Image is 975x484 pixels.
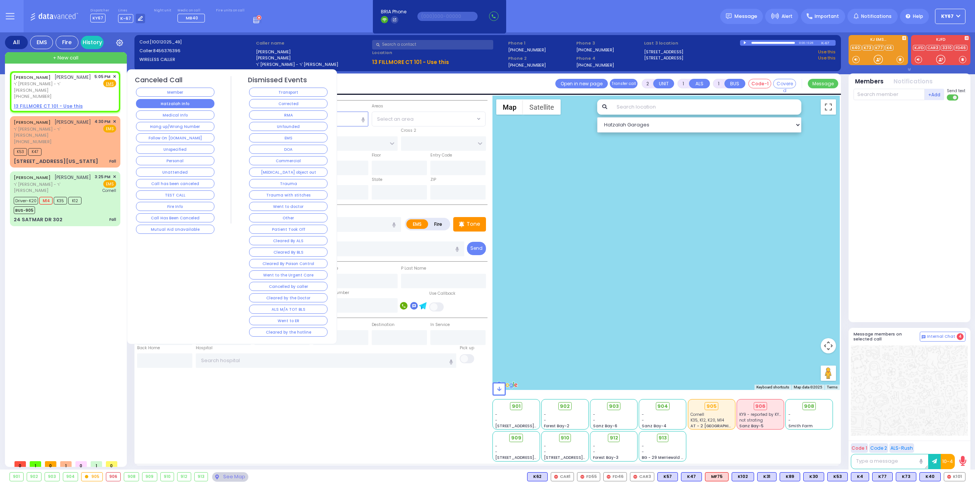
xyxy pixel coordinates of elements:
[460,345,474,351] label: Pick up
[560,403,570,410] span: 902
[926,45,940,51] a: CAR3
[494,380,519,390] a: Open this area in Google Maps (opens a new window)
[249,305,328,314] button: ALS M/A TOT BLS
[30,36,53,49] div: EMS
[630,472,654,481] div: CAR3
[739,412,784,417] span: KY9 - reported by KY23
[377,115,414,123] span: Select an area
[142,473,157,481] div: 909
[249,133,328,142] button: EMS
[609,403,619,410] span: 903
[14,158,98,165] div: [STREET_ADDRESS][US_STATE]
[576,62,614,68] label: [PHONE_NUMBER]
[748,79,771,88] button: Code-1
[195,473,208,481] div: 913
[788,423,813,429] span: Smith Farm
[95,174,110,180] span: 3:25 PM
[249,270,328,280] button: Went to the Urgent Care
[642,455,684,460] span: BG - 29 Merriewold S.
[136,179,214,188] button: Call has been canceled
[544,417,546,423] span: -
[150,39,182,45] span: [10012025_49]
[401,265,426,272] label: P Last Name
[896,472,916,481] div: K73
[957,333,964,340] span: 4
[30,11,81,21] img: Logo
[135,76,182,84] h4: Canceled Call
[14,197,38,204] span: Driver-K20
[593,443,595,449] span: -
[806,38,807,47] div: /
[681,472,702,481] div: BLS
[642,412,644,417] span: -
[872,472,893,481] div: BLS
[821,99,836,115] button: Toggle fullscreen view
[94,74,110,80] span: 5:05 PM
[60,461,72,467] span: 1
[657,472,678,481] div: BLS
[372,40,493,50] input: Search a contact
[249,145,328,154] button: DOA
[954,45,967,51] a: FD46
[773,79,796,88] button: Covered
[935,9,965,24] button: KY67
[248,76,307,84] h4: Dismissed Events
[821,338,836,353] button: Map camera controls
[14,174,51,181] a: [PERSON_NAME]
[705,402,718,411] div: 905
[106,461,117,467] span: 0
[53,54,78,62] span: + New call
[642,417,644,423] span: -
[372,177,382,183] label: State
[139,56,253,63] label: WIRELESS CALLER
[851,472,869,481] div: BLS
[56,36,78,49] div: Fire
[249,225,328,234] button: Patient Took Off
[780,472,800,481] div: K89
[256,40,370,46] label: Caller name
[815,13,839,20] span: Important
[561,434,569,442] span: 910
[39,197,53,204] span: M14
[576,55,642,62] span: Phone 4
[249,156,328,165] button: Commercial
[28,148,42,156] span: K47
[256,55,370,61] label: [PERSON_NAME]
[653,79,674,88] button: UNIT
[139,48,253,54] label: Caller:
[657,472,678,481] div: K57
[63,473,78,481] div: 904
[913,45,925,51] a: KJFD
[430,322,450,328] label: In Service
[30,461,41,467] span: 1
[659,434,667,442] span: 913
[508,40,574,46] span: Phone 1
[724,79,745,88] button: BUS
[593,449,595,455] span: -
[113,73,116,80] span: ✕
[523,99,561,115] button: Show satellite imagery
[788,412,791,417] span: -
[14,74,51,80] a: [PERSON_NAME]
[944,472,965,481] div: K101
[249,248,328,257] button: Cleared By BLS
[137,345,160,351] label: Back Home
[401,128,416,134] label: Cross 2
[136,156,214,165] button: Personal
[544,412,546,417] span: -
[642,449,644,455] span: -
[113,118,116,125] span: ✕
[136,145,214,154] button: Unspecified
[947,94,959,101] label: Turn off text
[644,55,683,61] a: [STREET_ADDRESS]
[139,39,253,45] label: Cad:
[124,473,139,481] div: 908
[136,213,214,222] button: Call Has Been Canceled
[136,168,214,177] button: Unattended
[612,99,802,115] input: Search location
[249,293,328,302] button: Cleared by the Doctor
[54,119,91,125] span: [PERSON_NAME]
[429,291,456,297] label: Use Callback
[45,461,56,467] span: 0
[593,417,595,423] span: -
